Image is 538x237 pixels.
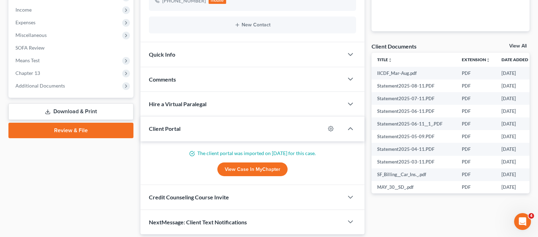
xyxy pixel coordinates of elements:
[15,83,65,89] span: Additional Documents
[149,51,175,58] span: Quick Info
[529,213,534,219] span: 4
[372,79,456,92] td: Statement2025-08-11.PDF
[456,156,496,168] td: PDF
[372,181,456,194] td: MAY_30__SD_.pdf
[501,57,533,62] a: Date Added expand_more
[486,58,490,62] i: unfold_more
[15,7,32,13] span: Income
[388,58,392,62] i: unfold_more
[149,219,247,225] span: NextMessage: Client Text Notifications
[15,57,40,63] span: Means Test
[514,213,531,230] iframe: Intercom live chat
[372,130,456,143] td: Statement2025-05-09.PDF
[456,117,496,130] td: PDF
[155,22,350,28] button: New Contact
[377,57,392,62] a: Titleunfold_more
[10,41,133,54] a: SOFA Review
[456,143,496,155] td: PDF
[372,105,456,117] td: Statement2025-06-11.PDF
[462,57,490,62] a: Extensionunfold_more
[456,105,496,117] td: PDF
[372,92,456,105] td: Statement2025-07-11.PDF
[15,19,35,25] span: Expenses
[456,92,496,105] td: PDF
[149,101,206,107] span: Hire a Virtual Paralegal
[372,67,456,79] td: IICDF_Mar-Aug.pdf
[456,168,496,181] td: PDF
[456,79,496,92] td: PDF
[15,70,40,76] span: Chapter 13
[15,32,47,38] span: Miscellaneous
[529,58,533,62] i: expand_more
[372,43,416,50] div: Client Documents
[149,150,356,157] p: The client portal was imported on [DATE] for this case.
[372,117,456,130] td: Statement2025-06-11__1_.PDF
[456,67,496,79] td: PDF
[8,103,133,120] a: Download & Print
[509,44,527,49] a: View All
[372,143,456,155] td: Statement2025-04-11.PDF
[456,181,496,194] td: PDF
[217,162,288,177] a: View Case in MyChapter
[15,45,45,51] span: SOFA Review
[149,76,176,83] span: Comments
[372,168,456,181] td: SF_Billing__Car_Ins._.pdf
[8,123,133,138] a: Review & File
[456,130,496,143] td: PDF
[149,125,181,132] span: Client Portal
[372,156,456,168] td: Statement2025-03-11.PDF
[149,194,229,200] span: Credit Counseling Course Invite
